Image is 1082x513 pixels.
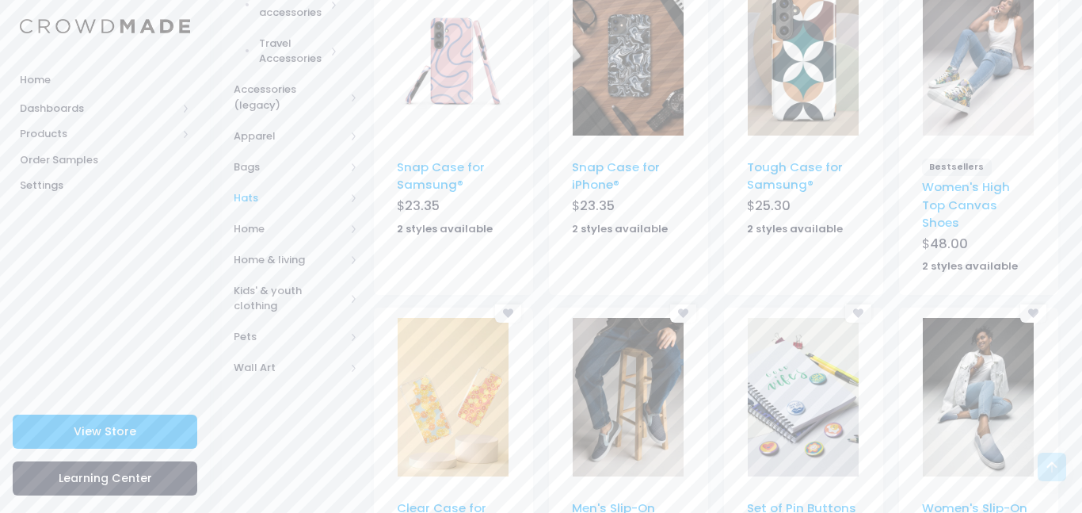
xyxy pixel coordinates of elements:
span: 23.35 [405,197,440,215]
span: Accessories (legacy) [234,82,345,113]
span: Wall Art [234,360,345,376]
strong: 2 styles available [747,221,843,236]
span: Hats [234,190,345,206]
a: Learning Center [13,461,197,496]
span: Settings [20,178,190,193]
div: $ [572,197,685,219]
span: Home [234,221,345,237]
span: 48.00 [930,235,968,253]
span: Products [20,126,177,142]
div: $ [397,197,510,219]
span: Dashboards [20,101,177,117]
span: Apparel [234,128,345,144]
div: $ [922,235,1035,257]
span: Pets [234,329,345,345]
a: View Store [13,415,197,449]
strong: 2 styles available [922,258,1018,274]
a: Tough Case for Samsung® [747,159,843,193]
span: 23.35 [580,197,615,215]
span: Bestsellers [922,159,992,176]
span: Kids' & youth clothing [234,283,345,314]
span: Learning Center [59,470,152,486]
a: Women's High Top Canvas Shoes [922,178,1010,231]
span: View Store [74,423,136,439]
span: Bags [234,159,345,175]
strong: 2 styles available [397,221,493,236]
span: 25.30 [755,197,791,215]
div: $ [747,197,860,219]
img: Logo [20,19,190,34]
a: Snap Case for iPhone® [572,159,660,193]
a: Snap Case for Samsung® [397,159,485,193]
span: Home [20,72,190,88]
span: Travel Accessories [259,36,326,67]
strong: 2 styles available [572,221,668,236]
span: Home & living [234,252,345,268]
span: Order Samples [20,152,190,168]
